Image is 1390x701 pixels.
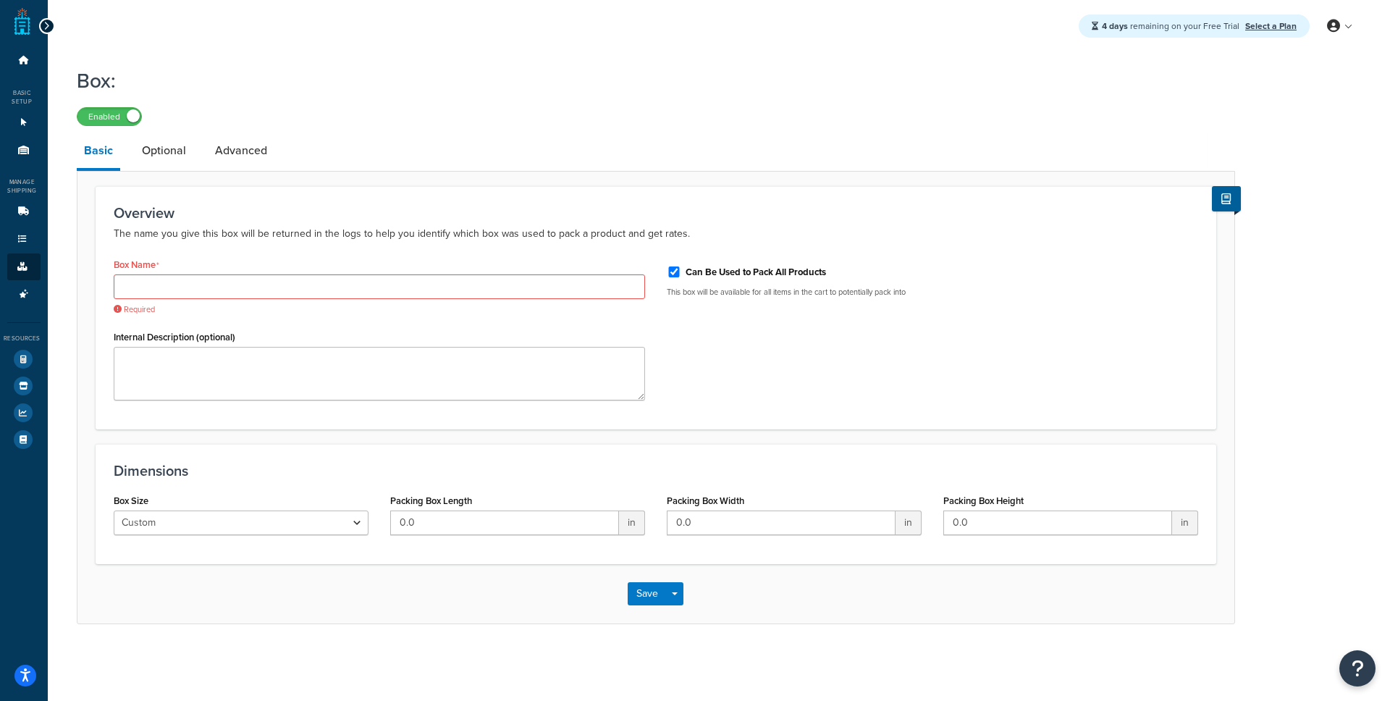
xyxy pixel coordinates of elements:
label: Can Be Used to Pack All Products [686,266,826,279]
label: Packing Box Width [667,495,744,506]
li: Carriers [7,198,41,225]
strong: 4 days [1102,20,1128,33]
span: in [1172,511,1198,535]
span: Required [114,304,645,315]
h3: Overview [114,205,1198,221]
span: remaining on your Free Trial [1102,20,1242,33]
li: Boxes [7,253,41,280]
a: Basic [77,133,120,171]
label: Box Name [114,259,159,271]
li: Test Your Rates [7,346,41,372]
li: Analytics [7,400,41,426]
li: Marketplace [7,373,41,399]
label: Packing Box Height [943,495,1024,506]
h3: Dimensions [114,463,1198,479]
a: Optional [135,133,193,168]
h1: Box: [77,67,1217,95]
label: Packing Box Length [390,495,472,506]
label: Enabled [77,108,141,125]
li: Dashboard [7,47,41,74]
label: Internal Description (optional) [114,332,235,343]
p: This box will be available for all items in the cart to potentially pack into [667,287,1198,298]
label: Box Size [114,495,148,506]
p: The name you give this box will be returned in the logs to help you identify which box was used t... [114,225,1198,243]
button: Save [628,582,667,605]
li: Help Docs [7,427,41,453]
span: in [896,511,922,535]
li: Origins [7,137,41,164]
li: Shipping Rules [7,226,41,253]
a: Select a Plan [1245,20,1297,33]
button: Open Resource Center [1339,650,1376,687]
a: Advanced [208,133,274,168]
li: Websites [7,109,41,136]
button: Show Help Docs [1212,186,1241,211]
li: Advanced Features [7,281,41,308]
span: in [619,511,645,535]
